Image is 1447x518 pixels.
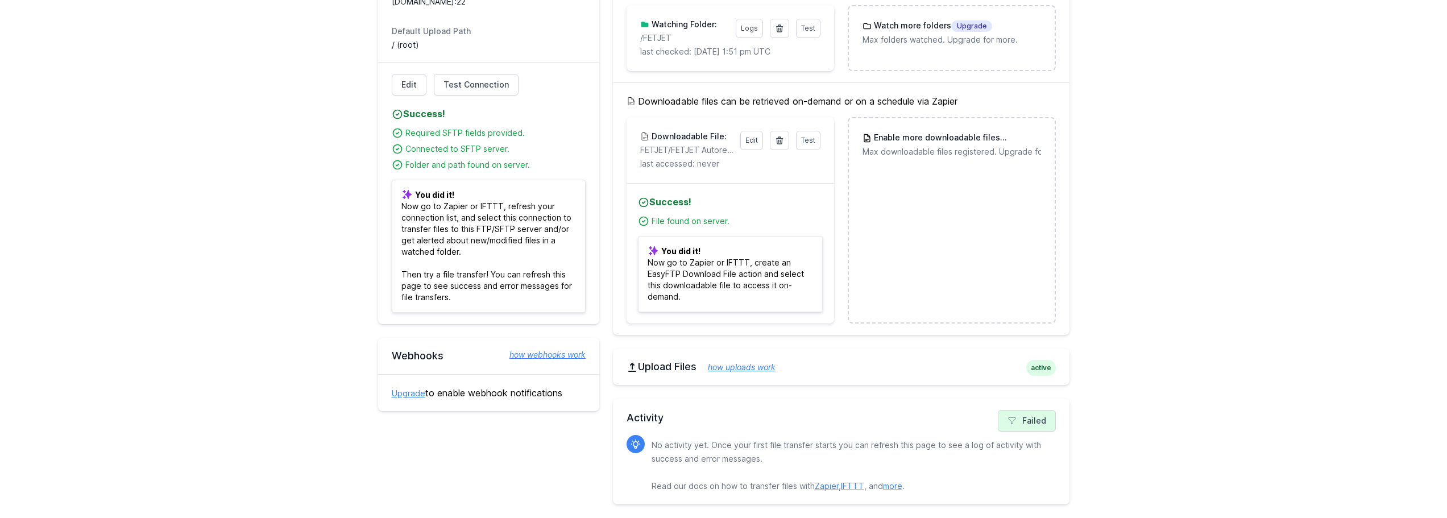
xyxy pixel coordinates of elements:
[863,34,1040,45] p: Max folders watched. Upgrade for more.
[849,6,1054,59] a: Watch more foldersUpgrade Max folders watched. Upgrade for more.
[815,481,839,491] a: Zapier
[951,20,992,32] span: Upgrade
[661,246,700,256] b: You did it!
[378,374,599,411] div: to enable webhook notifications
[801,24,815,32] span: Test
[627,360,1056,374] h2: Upload Files
[392,107,586,121] h4: Success!
[638,195,823,209] h4: Success!
[434,74,519,96] a: Test Connection
[883,481,902,491] a: more
[872,20,992,32] h3: Watch more folders
[872,132,1040,144] h3: Enable more downloadable files
[841,481,864,491] a: IFTTT
[863,146,1040,158] p: Max downloadable files registered. Upgrade for more.
[1000,132,1041,144] span: Upgrade
[405,159,586,171] div: Folder and path found on server.
[998,410,1056,432] a: Failed
[392,74,426,96] a: Edit
[796,131,820,150] a: Test
[415,190,454,200] b: You did it!
[652,216,823,227] div: File found on server.
[627,410,1056,426] h2: Activity
[638,236,823,312] p: Now go to Zapier or IFTTT, create an EasyFTP Download File action and select this downloadable fi...
[640,158,820,169] p: last accessed: never
[640,144,733,156] p: FETJET/FETJET Autorenewal Success for Zapier.csv
[1026,360,1056,376] span: active
[649,131,727,142] h3: Downloadable File:
[849,118,1054,171] a: Enable more downloadable filesUpgrade Max downloadable files registered. Upgrade for more.
[801,136,815,144] span: Test
[392,26,586,37] dt: Default Upload Path
[796,19,820,38] a: Test
[443,79,509,90] span: Test Connection
[649,19,717,30] h3: Watching Folder:
[392,39,586,51] dd: / (root)
[392,388,425,398] a: Upgrade
[405,127,586,139] div: Required SFTP fields provided.
[640,32,729,44] p: /FETJET
[498,349,586,360] a: how webhooks work
[736,19,763,38] a: Logs
[640,46,820,57] p: last checked: [DATE] 1:51 pm UTC
[405,143,586,155] div: Connected to SFTP server.
[627,94,1056,108] h5: Downloadable files can be retrieved on-demand or on a schedule via Zapier
[652,438,1047,493] p: No activity yet. Once your first file transfer starts you can refresh this page to see a log of a...
[740,131,763,150] a: Edit
[392,349,586,363] h2: Webhooks
[392,180,586,313] p: Now go to Zapier or IFTTT, refresh your connection list, and select this connection to transfer f...
[696,362,776,372] a: how uploads work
